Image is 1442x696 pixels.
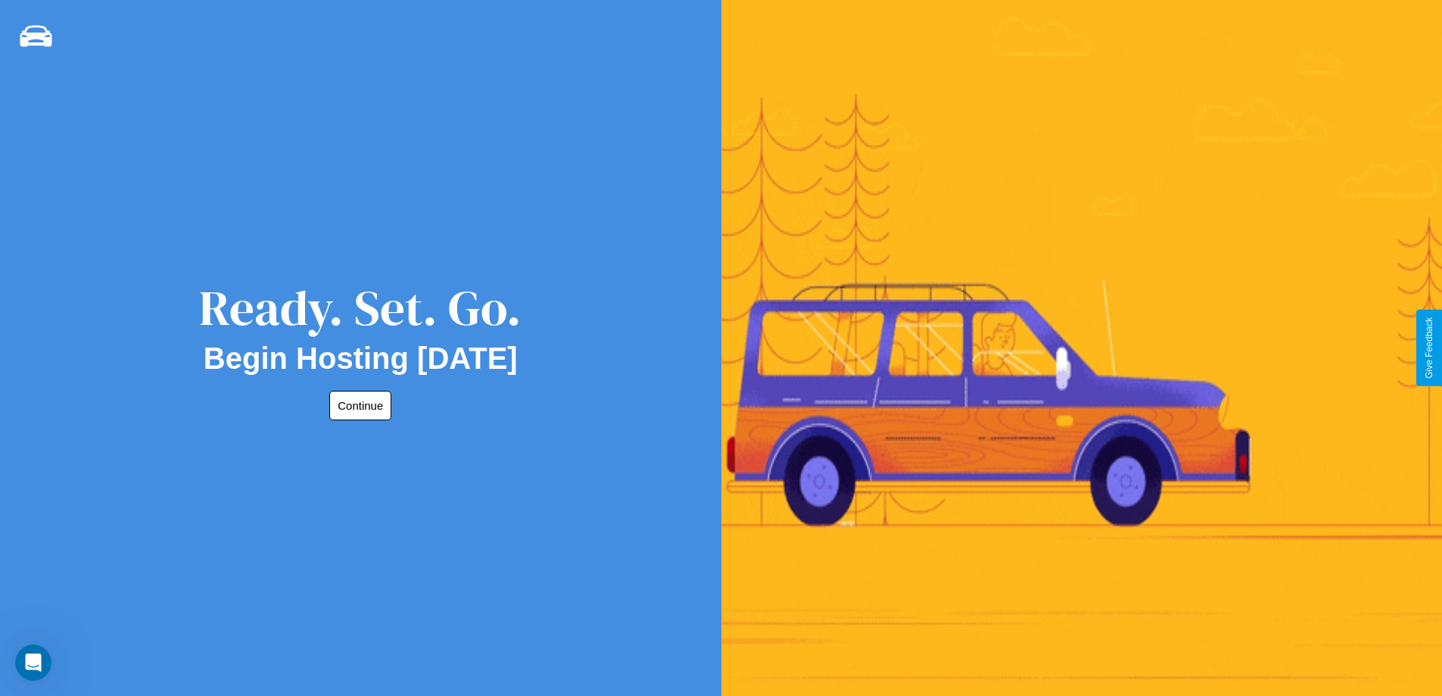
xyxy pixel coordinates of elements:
[329,391,391,420] button: Continue
[199,274,522,342] div: Ready. Set. Go.
[15,645,51,681] iframe: Intercom live chat
[1424,317,1434,379] div: Give Feedback
[204,342,518,376] h2: Begin Hosting [DATE]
